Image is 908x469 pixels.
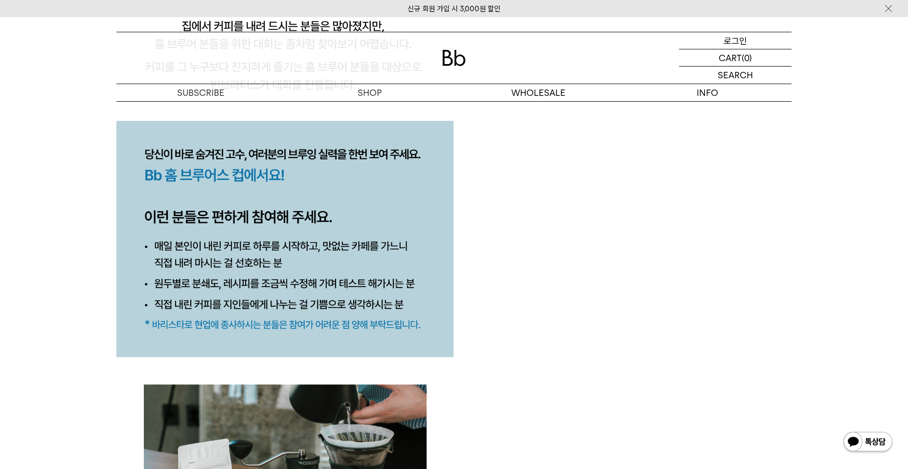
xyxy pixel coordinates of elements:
a: 신규 회원 가입 시 3,000원 할인 [408,4,500,13]
p: (0) [742,49,752,66]
p: SEARCH [718,67,753,84]
img: 카카오톡 채널 1:1 채팅 버튼 [842,431,893,454]
a: CART (0) [679,49,792,67]
p: CART [719,49,742,66]
a: SHOP [285,84,454,101]
p: 로그인 [724,32,747,49]
p: WHOLESALE [454,84,623,101]
a: SUBSCRIBE [116,84,285,101]
p: INFO [623,84,792,101]
a: 로그인 [679,32,792,49]
img: 로고 [442,50,466,66]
